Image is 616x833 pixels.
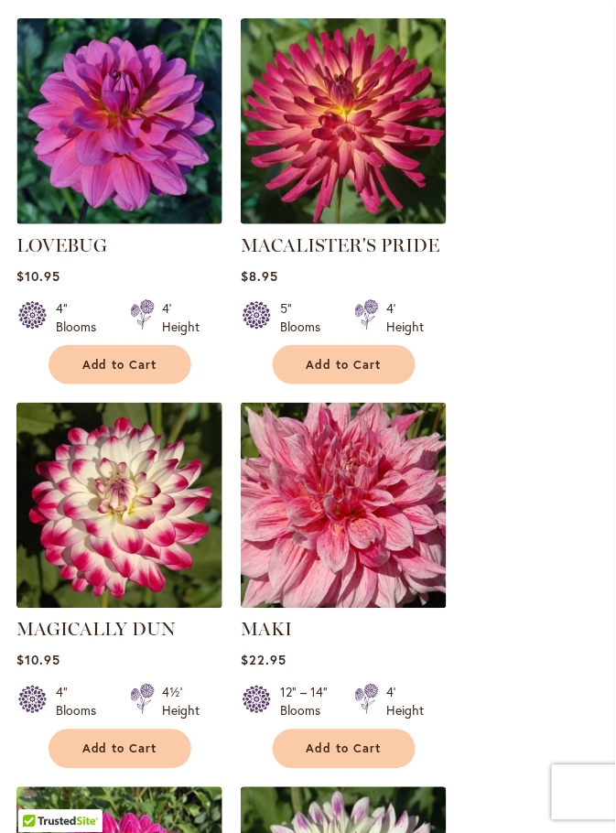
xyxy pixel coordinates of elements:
[273,730,416,769] button: Add to Cart
[241,267,278,285] span: $8.95
[241,18,447,224] img: MACALISTER'S PRIDE
[241,652,286,669] span: $22.95
[241,403,447,609] img: MAKI
[273,345,416,384] button: Add to Cart
[49,345,191,384] button: Add to Cart
[49,730,191,769] button: Add to Cart
[241,595,447,612] a: MAKI
[386,299,424,336] div: 4' Height
[307,741,382,757] span: Add to Cart
[16,595,222,612] a: MAGICALLY DUN
[162,299,200,336] div: 4' Height
[386,684,424,720] div: 4' Height
[16,619,176,641] a: MAGICALLY DUN
[56,684,108,720] div: 4" Blooms
[16,267,60,285] span: $10.95
[16,652,60,669] span: $10.95
[56,299,108,336] div: 4" Blooms
[241,234,439,256] a: MACALISTER'S PRIDE
[280,299,332,336] div: 5" Blooms
[16,403,222,609] img: MAGICALLY DUN
[16,211,222,228] a: LOVEBUG
[16,18,222,224] img: LOVEBUG
[82,741,157,757] span: Add to Cart
[16,234,107,256] a: LOVEBUG
[14,768,65,819] iframe: Launch Accessibility Center
[241,211,447,228] a: MACALISTER'S PRIDE
[82,357,157,373] span: Add to Cart
[307,357,382,373] span: Add to Cart
[162,684,200,720] div: 4½' Height
[241,619,292,641] a: MAKI
[280,684,332,720] div: 12" – 14" Blooms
